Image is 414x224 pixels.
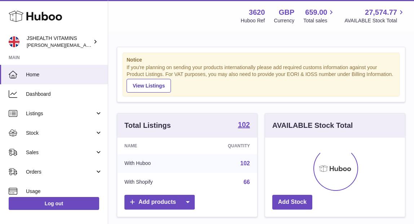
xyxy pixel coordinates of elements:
[27,42,145,48] span: [PERSON_NAME][EMAIL_ADDRESS][DOMAIN_NAME]
[344,17,405,24] span: AVAILABLE Stock Total
[124,121,171,130] h3: Total Listings
[272,195,312,210] a: Add Stock
[305,8,327,17] span: 659.00
[26,149,95,156] span: Sales
[303,17,335,24] span: Total sales
[127,57,396,63] strong: Notice
[9,36,19,47] img: francesca@jshealthvitamins.com
[193,138,257,154] th: Quantity
[272,121,353,130] h3: AVAILABLE Stock Total
[238,121,250,128] strong: 102
[124,195,195,210] a: Add products
[26,91,102,98] span: Dashboard
[117,138,193,154] th: Name
[365,8,397,17] span: 27,574.77
[117,154,193,173] td: With Huboo
[279,8,294,17] strong: GBP
[26,169,95,175] span: Orders
[238,121,250,130] a: 102
[243,179,250,185] a: 66
[117,173,193,192] td: With Shopify
[240,160,250,166] a: 102
[26,130,95,136] span: Stock
[344,8,405,24] a: 27,574.77 AVAILABLE Stock Total
[249,8,265,17] strong: 3620
[127,64,396,92] div: If you're planning on sending your products internationally please add required customs informati...
[127,79,171,93] a: View Listings
[241,17,265,24] div: Huboo Ref
[26,188,102,195] span: Usage
[26,71,102,78] span: Home
[274,17,295,24] div: Currency
[26,110,95,117] span: Listings
[9,197,99,210] a: Log out
[303,8,335,24] a: 659.00 Total sales
[27,35,92,49] div: JSHEALTH VITAMINS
